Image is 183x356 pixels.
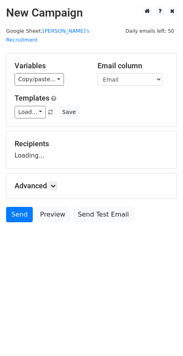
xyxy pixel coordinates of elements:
h2: New Campaign [6,6,177,20]
a: Copy/paste... [15,73,64,86]
button: Save [58,106,79,118]
div: Loading... [15,139,168,160]
a: Daily emails left: 50 [123,28,177,34]
a: Load... [15,106,46,118]
a: Send [6,207,33,222]
a: Send Test Email [72,207,134,222]
h5: Variables [15,61,85,70]
h5: Email column [98,61,168,70]
h5: Recipients [15,139,168,148]
small: Google Sheet: [6,28,89,43]
a: [PERSON_NAME]'s Recruitment [6,28,89,43]
a: Preview [35,207,70,222]
span: Daily emails left: 50 [123,27,177,36]
h5: Advanced [15,181,168,190]
a: Templates [15,94,49,102]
